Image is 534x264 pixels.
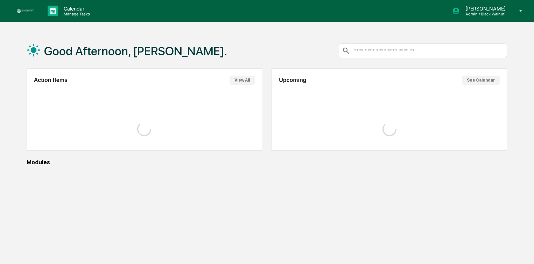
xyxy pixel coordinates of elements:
[44,44,227,58] h1: Good Afternoon, [PERSON_NAME].
[58,6,93,12] p: Calendar
[230,76,255,85] button: View All
[17,9,34,13] img: logo
[460,6,509,12] p: [PERSON_NAME]
[462,76,500,85] button: See Calendar
[34,77,68,83] h2: Action Items
[58,12,93,16] p: Manage Tasks
[27,159,507,166] div: Modules
[279,77,306,83] h2: Upcoming
[460,12,509,16] p: Admin • Black Walnut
